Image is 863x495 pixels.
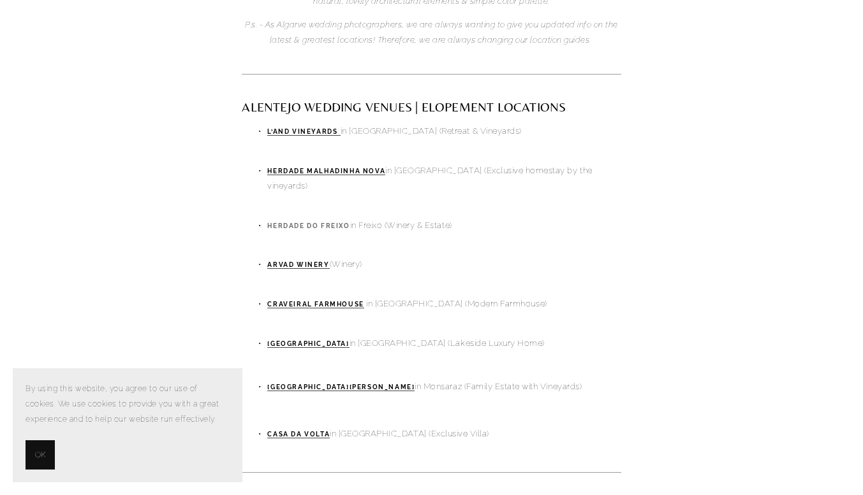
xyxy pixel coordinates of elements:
[267,431,330,438] strong: Casa Da Volta
[242,101,621,113] h2: Alentejo Wedding Venues | Elopement Locations
[245,20,620,45] em: P.s. - As Algarve wedding photographers, we are always wanting to give you updated info on the la...
[267,340,349,348] a: [GEOGRAPHIC_DATA]
[267,257,621,272] p: (Winery)
[267,301,364,308] strong: Craveiral Farmhouse
[35,447,45,463] span: OK
[267,426,621,441] p: in [GEOGRAPHIC_DATA] (Exclusive Villa)
[267,261,329,269] a: ARVAD WINERY
[267,431,330,438] a: Casa Da Volta
[267,222,350,229] strong: HERDADE DO FREIXO
[267,163,621,194] p: in [GEOGRAPHIC_DATA] (Exclusive homestay by the vineyards)
[13,368,242,482] section: Cookie banner
[267,128,337,135] strong: L’and Vineyards
[267,384,415,391] a: [GEOGRAPHIC_DATA][PERSON_NAME]
[26,381,230,427] p: By using this website, you agree to our use of cookies. We use cookies to provide you with a grea...
[267,379,621,394] p: in Monsaraz (Family Estate with Vineyards)
[267,261,329,268] strong: ARVAD WINERY
[267,222,350,230] a: HERDADE DO FREIXO
[267,296,621,312] p: in [GEOGRAPHIC_DATA] (Modern Farmhouse)
[267,128,341,136] a: L’and Vineyards
[267,340,349,347] strong: [GEOGRAPHIC_DATA]
[267,301,364,308] a: Craveiral Farmhouse
[267,336,621,351] p: in [GEOGRAPHIC_DATA] (Lakeside Luxury Home)
[267,124,621,139] p: in [GEOGRAPHIC_DATA] (Retreat & Vineyards)
[267,168,385,175] a: HERDADE MALHADINHA NOVA
[26,440,55,470] button: OK
[267,218,621,233] p: in Freixo (Winery & Estate)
